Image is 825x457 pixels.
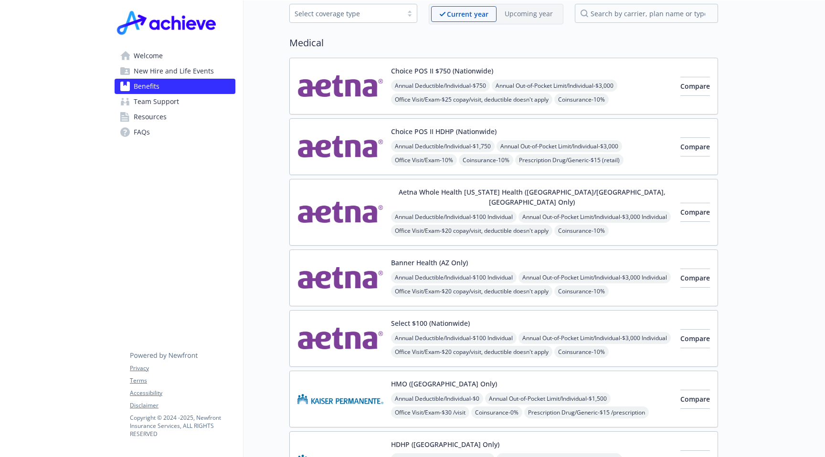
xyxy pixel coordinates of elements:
[130,401,235,410] a: Disclaimer
[554,346,609,358] span: Coinsurance - 10%
[680,77,710,96] button: Compare
[134,125,150,140] span: FAQs
[115,63,235,79] a: New Hire and Life Events
[391,318,470,328] button: Select $100 (Nationwide)
[680,137,710,156] button: Compare
[130,364,235,373] a: Privacy
[554,225,609,237] span: Coinsurance - 10%
[459,154,513,166] span: Coinsurance - 10%
[130,414,235,438] p: Copyright © 2024 - 2025 , Newfront Insurance Services, ALL RIGHTS RESERVED
[391,187,673,207] button: Aetna Whole Health [US_STATE] Health ([GEOGRAPHIC_DATA]/[GEOGRAPHIC_DATA], [GEOGRAPHIC_DATA] Only)
[134,48,163,63] span: Welcome
[391,271,517,283] span: Annual Deductible/Individual - $100 Individual
[297,379,383,419] img: Kaiser Permanente Insurance Company carrier logo
[297,66,383,106] img: Aetna Inc carrier logo
[680,273,710,282] span: Compare
[524,406,649,418] span: Prescription Drug/Generic - $15 /prescription
[471,406,522,418] span: Coinsurance - 0%
[497,6,561,22] span: Upcoming year
[680,82,710,91] span: Compare
[391,211,517,223] span: Annual Deductible/Individual - $100 Individual
[297,318,383,359] img: Aetna Inc carrier logo
[391,154,457,166] span: Office Visit/Exam - 10%
[391,66,493,76] button: Choice POS II $750 (Nationwide)
[134,63,214,79] span: New Hire and Life Events
[134,94,179,109] span: Team Support
[297,187,383,238] img: Aetna Inc carrier logo
[297,258,383,298] img: Aetna Inc carrier logo
[680,329,710,348] button: Compare
[295,9,398,19] div: Select coverage type
[492,80,617,92] span: Annual Out-of-Pocket Limit/Individual - $3,000
[680,208,710,217] span: Compare
[391,140,495,152] span: Annual Deductible/Individual - $1,750
[391,439,499,449] button: HDHP ([GEOGRAPHIC_DATA] Only)
[115,48,235,63] a: Welcome
[680,395,710,404] span: Compare
[391,406,469,418] span: Office Visit/Exam - $30 /visit
[115,109,235,125] a: Resources
[115,125,235,140] a: FAQs
[554,93,609,105] span: Coinsurance - 10%
[115,79,235,94] a: Benefits
[391,80,490,92] span: Annual Deductible/Individual - $750
[518,211,671,223] span: Annual Out-of-Pocket Limit/Individual - $3,000 Individual
[497,140,622,152] span: Annual Out-of-Pocket Limit/Individual - $3,000
[680,334,710,343] span: Compare
[391,332,517,344] span: Annual Deductible/Individual - $100 Individual
[515,154,624,166] span: Prescription Drug/Generic - $15 (retail)
[575,4,718,23] input: search by carrier, plan name or type
[130,376,235,385] a: Terms
[680,203,710,222] button: Compare
[485,393,611,405] span: Annual Out-of-Pocket Limit/Individual - $1,500
[115,94,235,109] a: Team Support
[505,9,553,19] p: Upcoming year
[680,269,710,288] button: Compare
[297,126,383,167] img: Aetna Inc carrier logo
[391,225,552,237] span: Office Visit/Exam - $20 copay/visit, deductible doesn't apply
[289,36,718,50] h2: Medical
[391,258,468,268] button: Banner Health (AZ Only)
[130,389,235,397] a: Accessibility
[680,142,710,151] span: Compare
[680,390,710,409] button: Compare
[134,109,167,125] span: Resources
[134,79,159,94] span: Benefits
[391,393,483,405] span: Annual Deductible/Individual - $0
[518,271,671,283] span: Annual Out-of-Pocket Limit/Individual - $3,000 Individual
[391,379,497,389] button: HMO ([GEOGRAPHIC_DATA] Only)
[391,346,552,358] span: Office Visit/Exam - $20 copay/visit, deductible doesn't apply
[391,126,497,136] button: Choice POS II HDHP (Nationwide)
[518,332,671,344] span: Annual Out-of-Pocket Limit/Individual - $3,000 Individual
[391,93,552,105] span: Office Visit/Exam - $25 copay/visit, deductible doesn't apply
[554,285,609,297] span: Coinsurance - 10%
[447,9,488,19] p: Current year
[391,285,552,297] span: Office Visit/Exam - $20 copay/visit, deductible doesn't apply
